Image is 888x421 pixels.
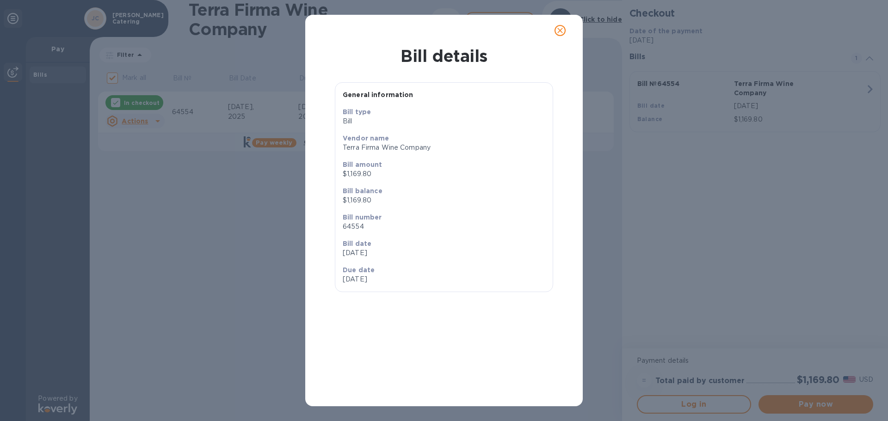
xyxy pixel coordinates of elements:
[343,187,382,195] b: Bill balance
[343,116,545,126] p: Bill
[343,222,545,232] p: 64554
[343,91,413,98] b: General information
[343,214,382,221] b: Bill number
[343,108,371,116] b: Bill type
[343,143,545,153] p: Terra Firma Wine Company
[343,195,545,205] p: $1,169.80
[343,240,371,247] b: Bill date
[343,248,545,258] p: [DATE]
[343,169,545,179] p: $1,169.80
[343,275,440,284] p: [DATE]
[343,161,382,168] b: Bill amount
[343,266,375,274] b: Due date
[343,134,389,142] b: Vendor name
[313,46,575,66] h1: Bill details
[549,19,571,42] button: close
